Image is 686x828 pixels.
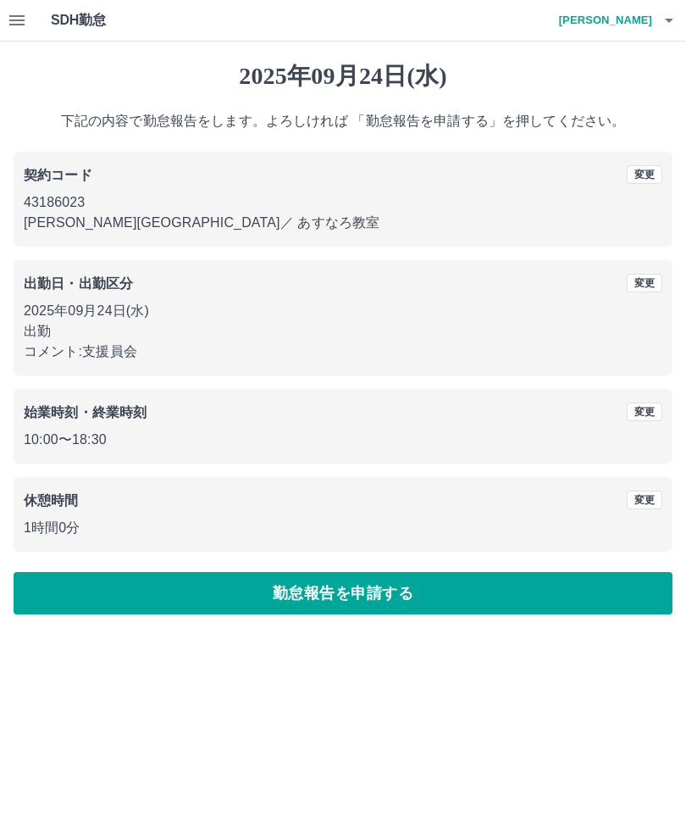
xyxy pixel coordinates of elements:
p: 2025年09月24日(水) [24,301,662,321]
p: 43186023 [24,192,662,213]
button: 変更 [627,165,662,184]
button: 変更 [627,491,662,509]
b: 休憩時間 [24,493,79,508]
button: 変更 [627,274,662,292]
p: 10:00 〜 18:30 [24,430,662,450]
p: 下記の内容で勤怠報告をします。よろしければ 「勤怠報告を申請する」を押してください。 [14,111,672,131]
p: コメント: 支援員会 [24,342,662,362]
b: 始業時刻・終業時刻 [24,405,147,420]
b: 契約コード [24,168,92,182]
p: 1時間0分 [24,518,662,538]
p: [PERSON_NAME][GEOGRAPHIC_DATA] ／ あすなろ教室 [24,213,662,233]
h1: 2025年09月24日(水) [14,62,672,91]
button: 勤怠報告を申請する [14,572,672,614]
button: 変更 [627,403,662,421]
b: 出勤日・出勤区分 [24,276,133,291]
p: 出勤 [24,321,662,342]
